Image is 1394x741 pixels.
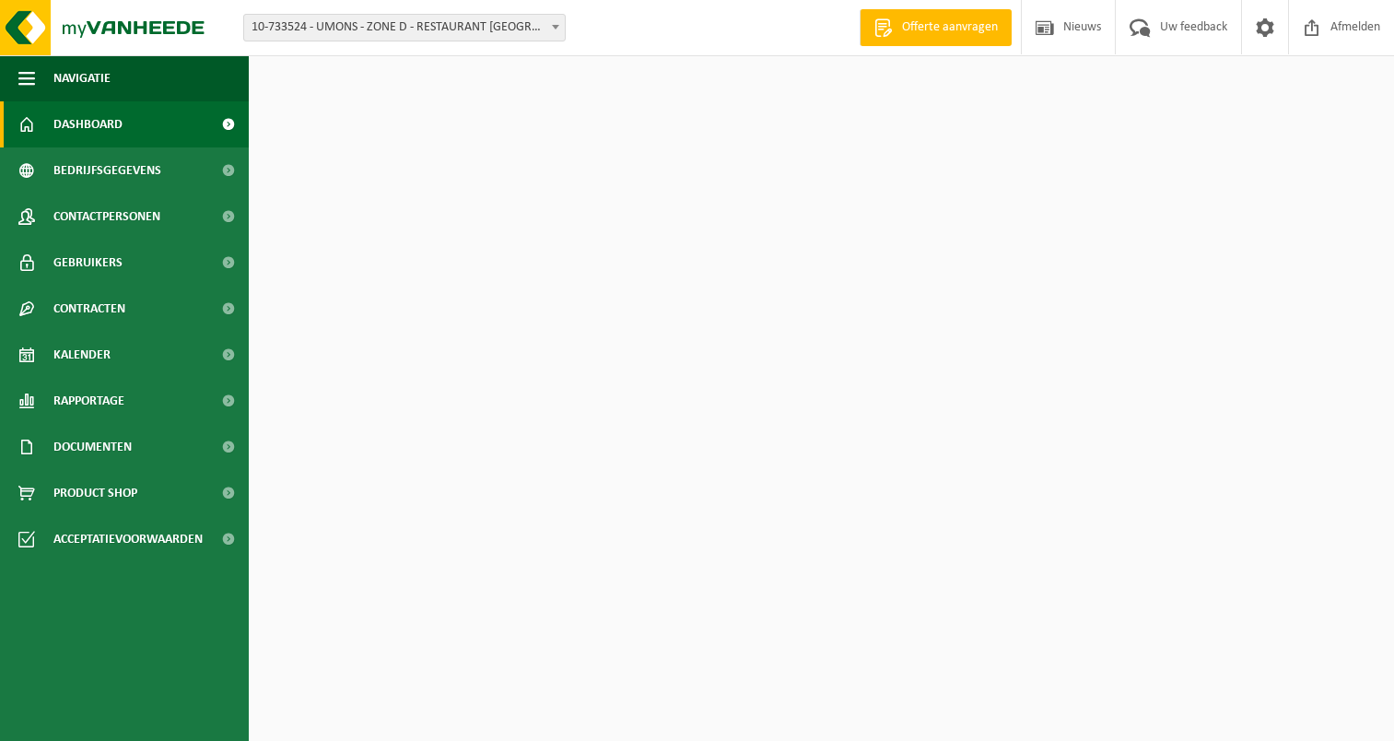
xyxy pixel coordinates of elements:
span: Contracten [53,286,125,332]
span: Contactpersonen [53,194,160,240]
span: Kalender [53,332,111,378]
span: Dashboard [53,101,123,147]
span: Gebruikers [53,240,123,286]
span: 10-733524 - UMONS - ZONE D - RESTAURANT HOUZEAU - MONS [244,15,565,41]
span: 10-733524 - UMONS - ZONE D - RESTAURANT HOUZEAU - MONS [243,14,566,41]
span: Offerte aanvragen [897,18,1002,37]
a: Offerte aanvragen [860,9,1012,46]
span: Documenten [53,424,132,470]
span: Acceptatievoorwaarden [53,516,203,562]
span: Product Shop [53,470,137,516]
span: Bedrijfsgegevens [53,147,161,194]
span: Rapportage [53,378,124,424]
span: Navigatie [53,55,111,101]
